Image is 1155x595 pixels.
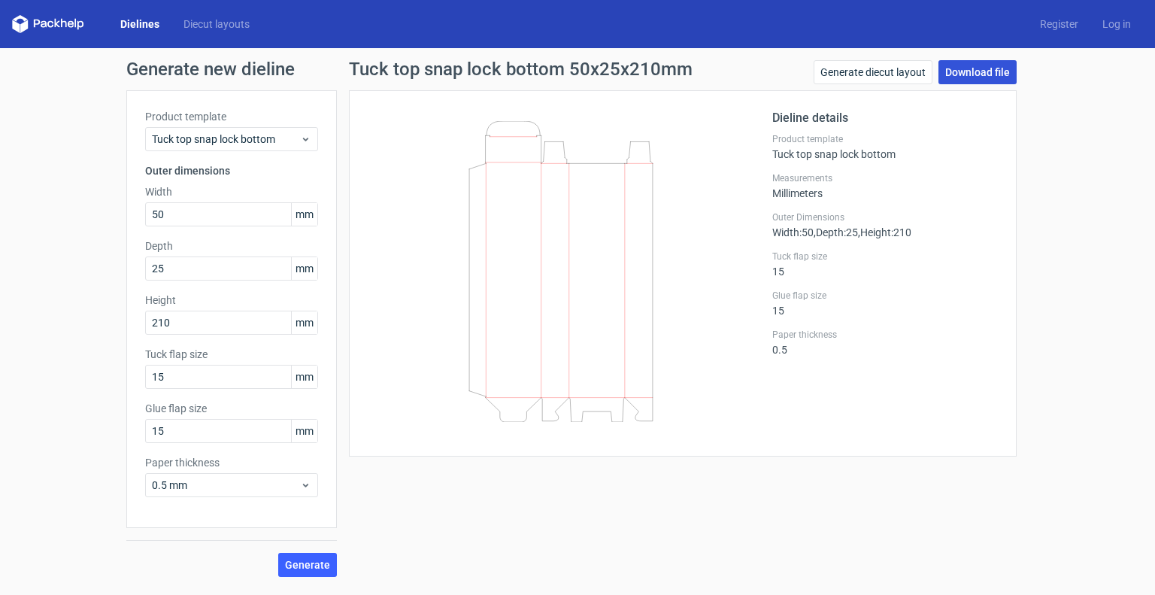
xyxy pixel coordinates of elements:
[772,250,998,278] div: 15
[145,163,318,178] h3: Outer dimensions
[772,290,998,302] label: Glue flap size
[349,60,693,78] h1: Tuck top snap lock bottom 50x25x210mm
[772,109,998,127] h2: Dieline details
[152,478,300,493] span: 0.5 mm
[772,211,998,223] label: Outer Dimensions
[858,226,911,238] span: , Height : 210
[145,238,318,253] label: Depth
[814,60,932,84] a: Generate diecut layout
[145,184,318,199] label: Width
[291,311,317,334] span: mm
[285,560,330,570] span: Generate
[772,329,998,341] label: Paper thickness
[291,203,317,226] span: mm
[278,553,337,577] button: Generate
[145,347,318,362] label: Tuck flap size
[772,172,998,184] label: Measurements
[772,172,998,199] div: Millimeters
[1028,17,1090,32] a: Register
[772,226,814,238] span: Width : 50
[938,60,1017,84] a: Download file
[145,401,318,416] label: Glue flap size
[145,109,318,124] label: Product template
[145,455,318,470] label: Paper thickness
[171,17,262,32] a: Diecut layouts
[814,226,858,238] span: , Depth : 25
[772,329,998,356] div: 0.5
[145,293,318,308] label: Height
[108,17,171,32] a: Dielines
[152,132,300,147] span: Tuck top snap lock bottom
[772,133,998,160] div: Tuck top snap lock bottom
[291,420,317,442] span: mm
[772,133,998,145] label: Product template
[772,290,998,317] div: 15
[291,257,317,280] span: mm
[1090,17,1143,32] a: Log in
[126,60,1029,78] h1: Generate new dieline
[772,250,998,263] label: Tuck flap size
[291,366,317,388] span: mm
